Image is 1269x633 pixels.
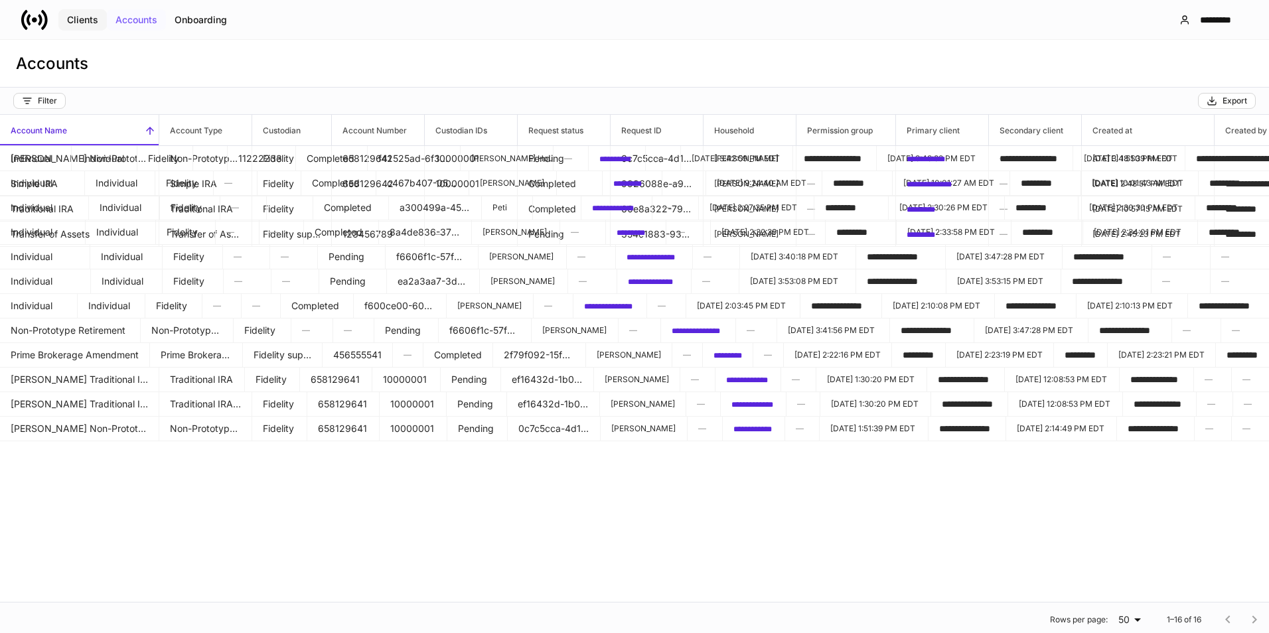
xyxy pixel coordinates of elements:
h6: — [796,422,808,435]
h6: — [797,397,809,410]
h6: Account Type [159,124,222,137]
div: Filter [22,96,57,106]
p: [DATE] 2:10:08 PM EDT [893,301,984,311]
td: Completed [304,220,379,245]
td: 2025-09-04T18:22:16.354Z [784,342,892,368]
h6: — [656,152,670,165]
h6: — [404,348,412,361]
td: 2025-08-27T16:08:53.191Z [1005,367,1120,392]
td: 2025-09-04T18:33:58.392Z [897,220,1011,245]
p: [DATE] 3:41:56 PM EDT [788,325,879,336]
p: [DATE] 2:27:35 PM EDT [709,202,803,213]
h6: — [252,299,269,312]
p: [DATE] 1:51:39 PM EDT [830,423,917,434]
p: [PERSON_NAME] [605,374,670,385]
h6: — [1162,275,1199,287]
h6: Permission group [796,124,873,137]
p: [PERSON_NAME] [483,227,548,238]
h6: — [691,373,704,386]
h6: — [234,275,260,287]
p: [DATE] 2:22:16 PM EDT [794,350,881,360]
p: [DATE] 12:08:53 PM EDT [1019,399,1112,409]
td: 456555541 [323,342,393,368]
h6: — [1163,250,1199,263]
p: [DATE] 3:47:28 PM EDT [956,251,1051,262]
h6: Account Number [332,124,407,137]
p: [DATE] 10:01:27 AM EDT [903,178,999,188]
h6: — [1221,275,1258,287]
td: Prime Brokerage Amendment [150,342,243,368]
td: 2025-09-03T18:03:45.640Z [686,293,800,318]
h6: — [277,201,302,214]
h6: — [1244,397,1258,410]
td: Completed [301,171,376,196]
td: 6fbe8b0b-1b8e-409b-812a-ed3688de566b [896,171,989,196]
td: Fidelity [160,195,220,220]
td: 8ec514ae-c19f-46fa-884e-b956ba0cceff [573,293,647,318]
h6: Created by [1215,124,1267,137]
p: [DATE] 3:40:18 PM EDT [751,251,845,262]
td: Individual [86,220,156,245]
h6: — [677,226,700,238]
td: 658129641 [300,367,372,392]
td: f42525ad-6f35-4659-8ffe-89fe3358ff47 [368,146,461,171]
p: [DATE] 12:08:53 PM EDT [1015,374,1108,385]
td: 2025-08-28T19:48:50.168Z [1073,146,1186,171]
td: 2f79f092-15f3-48c4-809c-b9d021e32616 [493,342,586,368]
td: 3c72e83c-2865-4c9d-a492-5bff97040bd9 [896,146,989,171]
h6: — [792,373,804,386]
td: Fidelity [155,171,214,196]
td: f600ce00-602a-47f5-aa61-1b92abfb3906 [354,293,447,318]
td: 2ae7181e-5854-497b-b13a-608e82311aea [703,342,753,368]
td: Individual [72,146,138,171]
p: [DATE] 3:48:32 PM EDT [887,153,978,164]
h6: — [658,299,675,312]
h6: — [1242,422,1258,435]
td: Completed [296,146,368,171]
span: Primary client [896,115,988,145]
td: Pending [447,391,506,417]
td: 2025-08-28T19:47:28.473Z [946,244,1063,269]
p: Peti [492,202,522,213]
td: 2025-09-04T18:30:26.328Z [889,195,1005,220]
p: [PERSON_NAME] [457,301,522,311]
h6: — [224,176,246,189]
td: Traditional IRA [159,367,245,392]
td: Individual [85,171,155,196]
td: Traditional IRA Rollover [159,391,252,417]
td: 3c72e83c-2865-4c9d-a492-5bff97040bd9 [723,416,786,441]
h6: — [1183,324,1209,336]
td: Non-Prototype Retirement [141,318,234,343]
button: Filter [13,93,66,109]
h6: — [764,348,773,361]
p: [DATE] 2:14:49 PM EDT [1017,423,1106,434]
td: a300499a-4543-4c99-b98f-9d26e3e6a378 [389,195,482,220]
td: 2025-08-28T19:48:32.528Z [877,146,989,171]
td: 10000001 [380,416,447,441]
td: 2025-08-28T19:42:59.893Z [681,146,793,171]
h6: — [579,275,607,287]
td: Fidelity [252,416,307,441]
p: [PERSON_NAME] [542,325,608,336]
span: Secondary client [989,115,1081,145]
p: [DATE] 2:10:13 PM EDT [1087,301,1177,311]
td: 2025-08-28T19:40:18.248Z [740,244,856,269]
td: Fidelity [252,391,307,417]
h6: — [344,324,363,336]
td: Pending [319,269,387,294]
td: Fidelity [163,244,223,269]
h6: Custodian IDs [425,124,487,137]
div: 50 [1113,613,1146,626]
p: [DATE] 3:53:08 PM EDT [750,276,845,287]
td: 2025-09-04T14:01:43.927Z [1081,171,1199,196]
h6: — [702,275,728,287]
td: 8a4de836-3778-4df3-a953-76ad04519151 [379,220,472,245]
h6: — [704,250,729,263]
p: [DATE] 2:32:39 PM EDT [721,227,814,238]
span: Request ID [611,115,703,145]
h6: Primary client [896,124,960,137]
p: [PERSON_NAME] [611,399,676,409]
h6: — [226,226,249,238]
span: Permission group [796,115,895,145]
h6: — [629,324,650,336]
